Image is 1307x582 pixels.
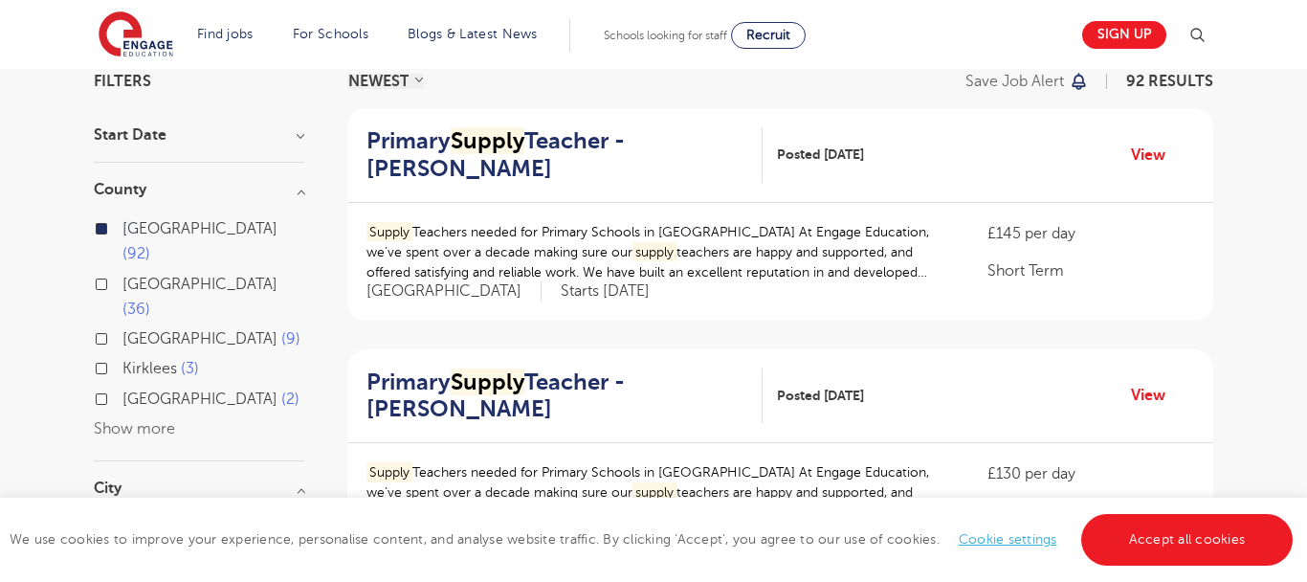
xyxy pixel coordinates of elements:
span: Posted [DATE] [777,386,864,406]
h2: Primary Teacher - [PERSON_NAME] [366,127,747,183]
a: PrimarySupplyTeacher - [PERSON_NAME] [366,127,763,183]
span: [GEOGRAPHIC_DATA] [122,276,277,293]
span: 92 [122,245,150,262]
p: Teachers needed for Primary Schools in [GEOGRAPHIC_DATA] At Engage Education, we’ve spent over a ... [366,222,949,282]
mark: Supply [451,127,524,154]
mark: Supply [451,369,524,395]
a: Recruit [731,22,806,49]
input: [GEOGRAPHIC_DATA] 92 [122,220,135,233]
a: For Schools [293,27,368,41]
span: [GEOGRAPHIC_DATA] [366,281,542,302]
a: View [1131,143,1180,168]
mark: Supply [366,222,412,242]
input: [GEOGRAPHIC_DATA] 9 [122,330,135,343]
p: £145 per day [987,222,1194,245]
span: [GEOGRAPHIC_DATA] [122,391,277,408]
input: Kirklees 3 [122,360,135,372]
mark: supply [632,482,676,503]
input: [GEOGRAPHIC_DATA] 36 [122,276,135,288]
p: £130 per day [987,462,1194,485]
a: Sign up [1082,21,1166,49]
span: Filters [94,74,151,89]
button: Show more [94,420,175,437]
span: Posted [DATE] [777,145,864,165]
p: Short Term [987,259,1194,282]
mark: Supply [366,462,412,482]
a: Cookie settings [959,532,1057,547]
h2: Primary Teacher - [PERSON_NAME] [366,369,747,424]
a: View [1131,383,1180,408]
a: Accept all cookies [1081,514,1294,566]
input: [GEOGRAPHIC_DATA] 2 [122,391,135,403]
h3: County [94,182,304,197]
span: Recruit [746,28,790,42]
span: 92 RESULTS [1126,73,1213,90]
p: Starts [DATE] [561,281,650,302]
h3: Start Date [94,127,304,143]
h3: City [94,481,304,496]
p: Save job alert [965,74,1064,89]
span: We use cookies to improve your experience, personalise content, and analyse website traffic. By c... [10,532,1297,547]
a: Blogs & Latest News [408,27,538,41]
p: Teachers needed for Primary Schools in [GEOGRAPHIC_DATA] At Engage Education, we’ve spent over a ... [366,462,949,523]
span: 9 [281,330,300,347]
a: Find jobs [197,27,254,41]
a: PrimarySupplyTeacher - [PERSON_NAME] [366,369,763,424]
mark: supply [632,242,676,262]
button: Save job alert [965,74,1089,89]
span: 2 [281,391,299,408]
span: Kirklees [122,360,177,377]
img: Engage Education [99,11,173,59]
span: Schools looking for staff [604,29,727,42]
span: [GEOGRAPHIC_DATA] [122,220,277,237]
span: 36 [122,301,150,318]
span: [GEOGRAPHIC_DATA] [122,330,277,347]
span: 3 [181,360,199,377]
